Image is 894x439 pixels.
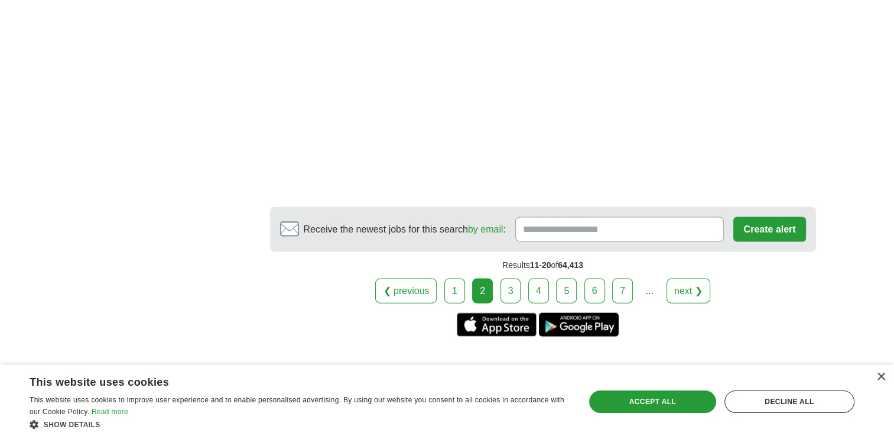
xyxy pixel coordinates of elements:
[638,279,661,303] div: ...
[30,372,539,389] div: This website uses cookies
[530,260,551,270] span: 11-20
[444,279,465,304] a: 1
[667,279,710,304] a: next ❯
[528,279,549,304] a: 4
[612,279,633,304] a: 7
[468,224,503,234] a: by email
[30,396,564,416] span: This website uses cookies to improve user experience and to enable personalised advertising. By u...
[457,313,537,337] a: Get the iPhone app
[500,279,521,304] a: 3
[584,279,605,304] a: 6
[724,390,854,413] div: Decline all
[556,279,577,304] a: 5
[30,418,568,430] div: Show details
[589,390,716,413] div: Accept all
[472,279,493,304] div: 2
[558,260,583,270] span: 64,413
[375,279,437,304] a: ❮ previous
[304,222,506,237] span: Receive the newest jobs for this search :
[270,252,816,279] div: Results of
[733,217,805,242] button: Create alert
[92,408,128,416] a: Read more, opens a new window
[876,373,885,382] div: Close
[539,313,619,337] a: Get the Android app
[44,421,100,429] span: Show details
